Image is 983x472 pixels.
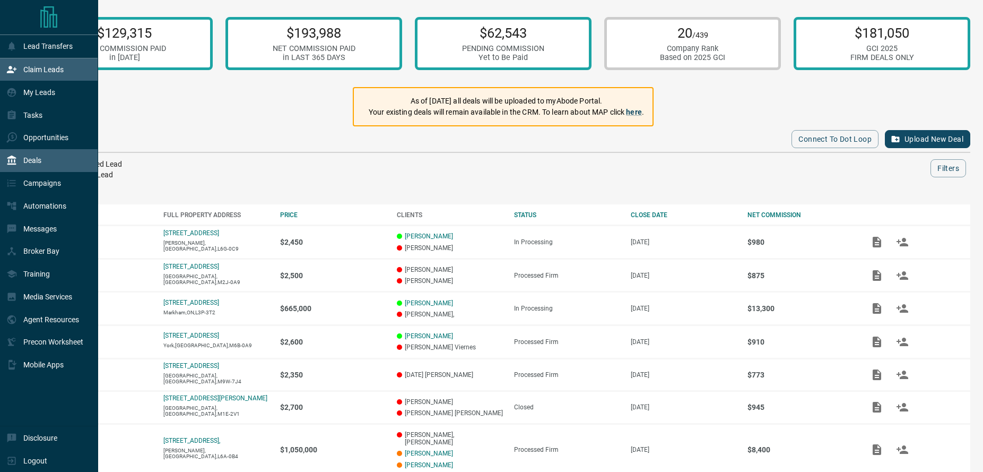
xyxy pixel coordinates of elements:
[163,394,267,402] a: [STREET_ADDRESS][PERSON_NAME]
[514,211,620,219] div: STATUS
[280,371,386,379] p: $2,350
[747,445,854,454] p: $8,400
[747,211,854,219] div: NET COMMISSION
[83,25,166,41] p: $129,315
[864,338,890,345] span: Add / View Documents
[397,266,503,273] p: [PERSON_NAME]
[47,446,153,453] p: Purchase - Listing
[514,338,620,346] div: Processed Firm
[890,403,915,410] span: Match Clients
[397,344,503,351] p: [PERSON_NAME] Viernes
[163,437,220,444] a: [STREET_ADDRESS],
[47,338,153,346] p: Lease - Co-Op
[397,211,503,219] div: CLIENTS
[462,53,544,62] div: Yet to Be Paid
[397,244,503,252] p: [PERSON_NAME]
[163,448,269,459] p: [PERSON_NAME],[GEOGRAPHIC_DATA],L6A-0B4
[890,446,915,453] span: Match Clients
[850,53,914,62] div: FIRM DEALS ONLY
[163,240,269,252] p: [PERSON_NAME],[GEOGRAPHIC_DATA],L6G-0C9
[163,342,269,348] p: York,[GEOGRAPHIC_DATA],M6B-0A9
[47,404,153,411] p: Lease - Co-Op
[747,304,854,313] p: $13,300
[864,238,890,245] span: Add / View Documents
[462,25,544,41] p: $62,543
[405,299,453,307] a: [PERSON_NAME]
[163,299,219,306] a: [STREET_ADDRESS]
[163,211,269,219] div: FULL PROPERTY ADDRESS
[890,371,915,378] span: Match Clients
[747,371,854,379] p: $773
[47,371,153,379] p: Lease - Co-Op
[163,273,269,285] p: [GEOGRAPHIC_DATA],[GEOGRAPHIC_DATA],M2J-0A9
[747,271,854,280] p: $875
[631,446,737,453] p: [DATE]
[397,409,503,417] p: [PERSON_NAME] [PERSON_NAME]
[850,44,914,53] div: GCI 2025
[369,107,644,118] p: Your existing deals will remain available in the CRM. To learn about MAP click .
[397,311,503,318] p: [PERSON_NAME],
[397,431,503,446] p: [PERSON_NAME], [PERSON_NAME]
[514,272,620,279] div: Processed Firm
[280,211,386,219] div: PRICE
[397,277,503,285] p: [PERSON_NAME]
[405,233,453,240] a: [PERSON_NAME]
[273,25,355,41] p: $193,988
[280,338,386,346] p: $2,600
[405,461,453,469] a: [PERSON_NAME]
[280,445,386,454] p: $1,050,000
[397,371,503,379] p: [DATE] [PERSON_NAME]
[47,305,153,312] p: Purchase - Co-Op
[631,305,737,312] p: [DATE]
[631,371,737,379] p: [DATE]
[83,53,166,62] div: in [DATE]
[47,272,153,279] p: Lease - Co-Op
[890,304,915,312] span: Match Clients
[890,238,915,245] span: Match Clients
[747,338,854,346] p: $910
[850,25,914,41] p: $181,050
[747,403,854,411] p: $945
[83,44,166,53] div: NET COMMISSION PAID
[163,405,269,417] p: [GEOGRAPHIC_DATA],[GEOGRAPHIC_DATA],M1E-2V1
[397,398,503,406] p: [PERSON_NAME]
[462,44,544,53] div: PENDING COMMISSION
[631,338,737,346] p: [DATE]
[514,404,620,411] div: Closed
[405,450,453,457] a: [PERSON_NAME]
[864,403,890,410] span: Add / View Documents
[273,44,355,53] div: NET COMMISSION PAID
[885,130,970,148] button: Upload New Deal
[626,108,642,116] a: here
[631,272,737,279] p: [DATE]
[864,446,890,453] span: Add / View Documents
[163,229,219,237] a: [STREET_ADDRESS]
[47,238,153,246] p: Lease - Co-Op
[631,404,737,411] p: [DATE]
[369,96,644,107] p: As of [DATE] all deals will be uploaded to myAbode Portal.
[660,44,725,53] div: Company Rank
[747,238,854,246] p: $980
[280,304,386,313] p: $665,000
[163,263,219,270] a: [STREET_ADDRESS]
[890,338,915,345] span: Match Clients
[280,238,386,246] p: $2,450
[405,332,453,340] a: [PERSON_NAME]
[280,403,386,411] p: $2,700
[514,371,620,379] div: Processed Firm
[514,305,620,312] div: In Processing
[514,238,620,246] div: In Processing
[864,271,890,279] span: Add / View Documents
[864,371,890,378] span: Add / View Documents
[660,25,725,41] p: 20
[631,238,737,246] p: [DATE]
[163,310,269,315] p: Markham,ON,L3P-3T2
[514,446,620,453] div: Processed Firm
[273,53,355,62] div: in LAST 365 DAYS
[163,362,219,370] p: [STREET_ADDRESS]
